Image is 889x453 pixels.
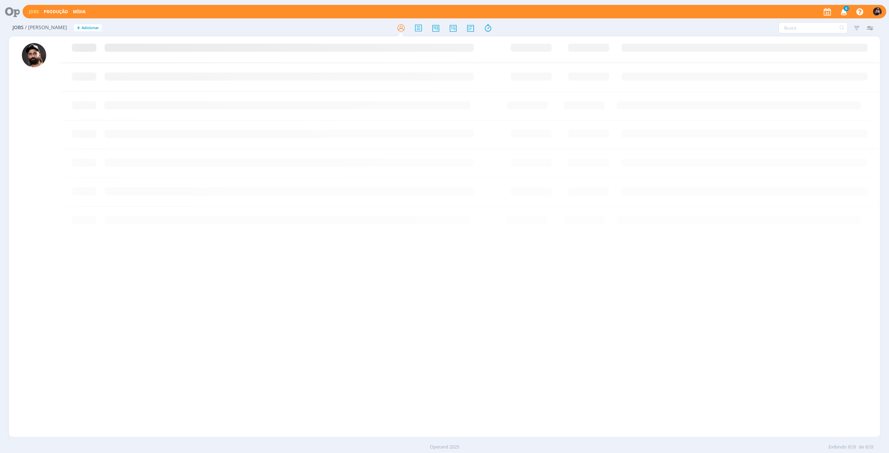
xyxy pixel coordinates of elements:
[836,6,850,18] button: 8
[873,7,882,16] img: B
[844,6,849,11] span: 8
[71,9,88,15] button: Mídia
[13,25,24,31] span: Jobs
[73,9,85,15] a: Mídia
[74,24,102,32] button: +Adicionar
[82,26,99,30] span: Adicionar
[77,24,80,32] span: +
[44,9,68,15] a: Produção
[25,25,67,31] span: / [PERSON_NAME]
[42,9,70,15] button: Produção
[829,444,847,451] span: Exibindo
[27,9,41,15] button: Jobs
[859,444,864,451] span: de
[22,43,46,67] img: B
[29,9,39,15] a: Jobs
[873,6,882,18] button: B
[779,22,848,33] input: Busca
